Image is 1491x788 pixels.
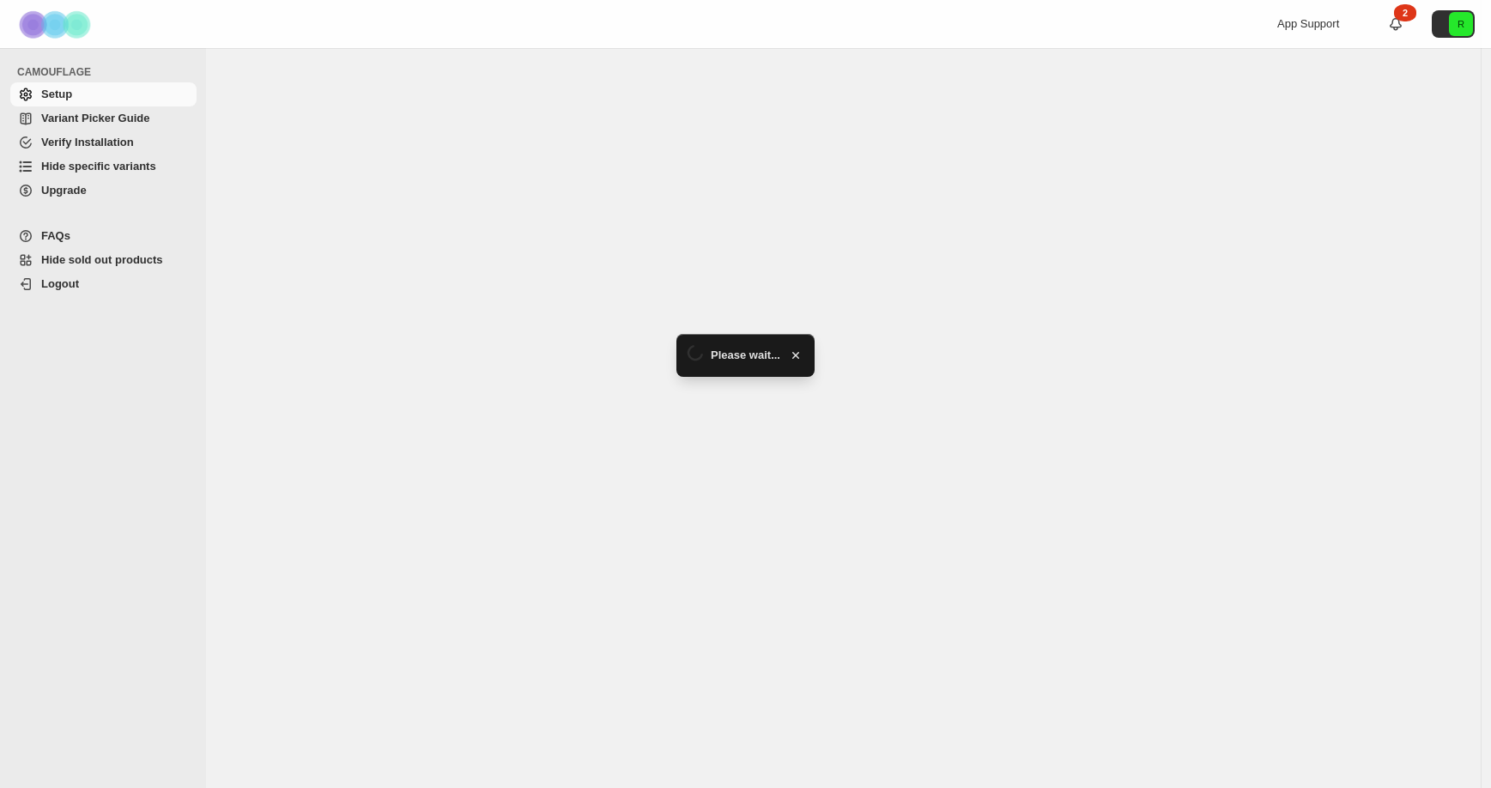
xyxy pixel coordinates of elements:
[41,112,149,124] span: Variant Picker Guide
[10,179,197,203] a: Upgrade
[1387,15,1404,33] a: 2
[1458,19,1464,29] text: R
[10,106,197,130] a: Variant Picker Guide
[1394,4,1416,21] div: 2
[41,253,163,266] span: Hide sold out products
[10,82,197,106] a: Setup
[1449,12,1473,36] span: Avatar with initials R
[14,1,100,48] img: Camouflage
[711,347,780,364] span: Please wait...
[1277,17,1339,30] span: App Support
[41,184,87,197] span: Upgrade
[10,272,197,296] a: Logout
[10,224,197,248] a: FAQs
[10,248,197,272] a: Hide sold out products
[41,88,72,100] span: Setup
[41,229,70,242] span: FAQs
[10,155,197,179] a: Hide specific variants
[10,130,197,155] a: Verify Installation
[41,136,134,149] span: Verify Installation
[41,160,156,173] span: Hide specific variants
[17,65,197,79] span: CAMOUFLAGE
[1432,10,1475,38] button: Avatar with initials R
[41,277,79,290] span: Logout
